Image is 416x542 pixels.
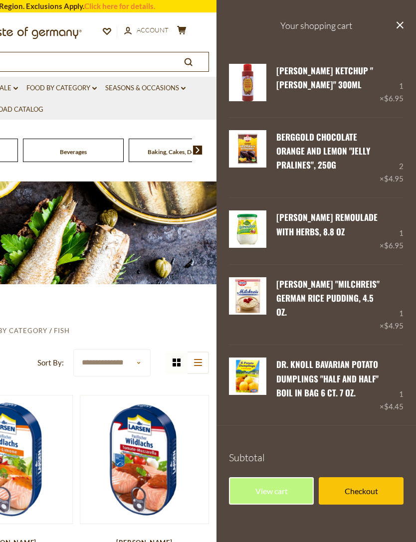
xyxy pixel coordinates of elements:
[229,358,266,395] img: Dr. Knoll Bavarian Potato Dumplings "Half and Half" Boil in Bag 6 ct. 7 oz.
[229,210,266,251] a: Kuehne Remoulade with Herbs
[229,210,266,248] img: Kuehne Remoulade with Herbs
[380,210,404,251] div: 1 ×
[380,64,404,105] div: 1 ×
[384,402,404,411] span: $4.45
[137,26,169,34] span: Account
[60,148,87,156] a: Beverages
[276,211,378,237] a: [PERSON_NAME] Remoulade with Herbs, 8.8 oz
[193,146,203,155] img: next arrow
[276,131,370,172] a: Berggold Chocolate Orange and Lemon "Jelly Pralines", 250g
[37,357,64,369] label: Sort By:
[80,395,208,524] img: Larsen Canned Salmon in Tomato Mozzarella Sauce, 200g
[105,83,186,94] a: Seasons & Occasions
[229,64,266,101] img: Hela Curry Gewurz Ketchup Scharf
[229,130,266,185] a: Berggold Chocolate Orange Lemon Jelly Pralines
[384,241,404,250] span: $6.95
[229,451,265,464] span: Subtotal
[229,64,266,105] a: Hela Curry Gewurz Ketchup Scharf
[229,277,266,333] a: Dr. Oetker Milchreis Rice Pudding Mix
[380,358,404,413] div: 1 ×
[54,327,70,335] a: Fish
[276,358,379,399] a: Dr. Knoll Bavarian Potato Dumplings "Half and Half" Boil in Bag 6 ct. 7 oz.
[229,477,314,505] a: View cart
[124,25,169,36] a: Account
[380,277,404,333] div: 1 ×
[229,277,266,315] img: Dr. Oetker Milchreis Rice Pudding Mix
[384,174,404,183] span: $4.95
[384,321,404,330] span: $4.95
[26,83,97,94] a: Food By Category
[276,278,380,319] a: [PERSON_NAME] "Milchreis" German Rice Pudding, 4.5 oz.
[229,358,266,413] a: Dr. Knoll Bavarian Potato Dumplings "Half and Half" Boil in Bag 6 ct. 7 oz.
[319,477,404,505] a: Checkout
[84,1,155,10] a: Click here for details.
[229,130,266,168] img: Berggold Chocolate Orange Lemon Jelly Pralines
[276,64,373,91] a: [PERSON_NAME] Ketchup "[PERSON_NAME]" 300ml
[380,130,404,185] div: 2 ×
[384,94,404,103] span: $6.95
[148,148,210,156] a: Baking, Cakes, Desserts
